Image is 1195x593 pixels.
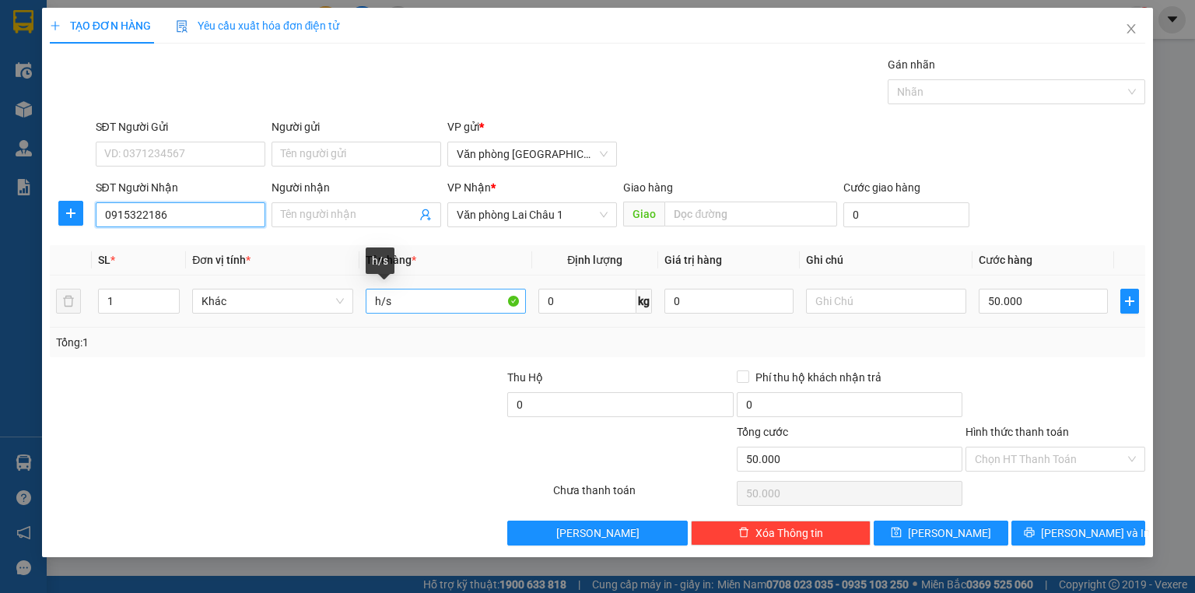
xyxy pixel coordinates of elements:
[800,245,972,275] th: Ghi chú
[176,20,188,33] img: icon
[96,118,265,135] div: SĐT Người Gửi
[965,426,1069,438] label: Hình thức thanh toán
[1011,521,1146,546] button: printer[PERSON_NAME] và In
[843,202,969,227] input: Cước giao hàng
[366,247,394,274] div: h/s
[272,118,441,135] div: Người gửi
[176,19,340,32] span: Yêu cầu xuất hóa đơn điện tử
[737,426,788,438] span: Tổng cước
[1121,295,1138,307] span: plus
[96,179,265,196] div: SĐT Người Nhận
[664,289,794,314] input: 0
[50,19,151,32] span: TẠO ĐƠN HÀNG
[843,181,920,194] label: Cước giao hàng
[98,254,110,266] span: SL
[56,289,81,314] button: delete
[507,521,687,546] button: [PERSON_NAME]
[419,209,432,221] span: user-add
[691,521,871,546] button: deleteXóa Thông tin
[556,525,640,542] span: [PERSON_NAME]
[192,254,251,266] span: Đơn vị tính
[447,118,617,135] div: VP gửi
[806,289,966,314] input: Ghi Chú
[891,527,902,539] span: save
[56,334,462,351] div: Tổng: 1
[58,201,83,226] button: plus
[202,289,343,313] span: Khác
[908,525,991,542] span: [PERSON_NAME]
[664,254,722,266] span: Giá trị hàng
[567,254,622,266] span: Định lượng
[457,203,608,226] span: Văn phòng Lai Châu 1
[59,207,82,219] span: plus
[874,521,1008,546] button: save[PERSON_NAME]
[623,202,664,226] span: Giao
[749,369,888,386] span: Phí thu hộ khách nhận trả
[552,482,734,509] div: Chưa thanh toán
[738,527,749,539] span: delete
[507,371,543,384] span: Thu Hộ
[1041,525,1150,542] span: [PERSON_NAME] và In
[979,254,1032,266] span: Cước hàng
[366,254,416,266] span: Tên hàng
[888,58,935,71] label: Gán nhãn
[664,202,837,226] input: Dọc đường
[1120,289,1139,314] button: plus
[623,181,673,194] span: Giao hàng
[1024,527,1035,539] span: printer
[366,289,526,314] input: VD: Bàn, Ghế
[447,181,491,194] span: VP Nhận
[272,179,441,196] div: Người nhận
[1109,8,1153,51] button: Close
[50,20,61,31] span: plus
[1125,23,1137,35] span: close
[457,142,608,166] span: Văn phòng Hà Nội
[755,525,823,542] span: Xóa Thông tin
[636,289,652,314] span: kg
